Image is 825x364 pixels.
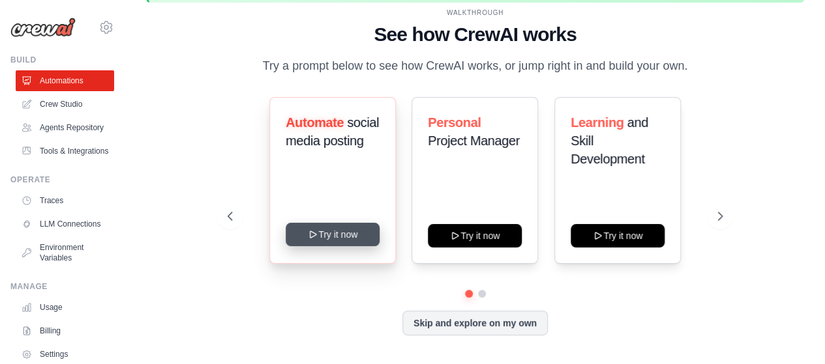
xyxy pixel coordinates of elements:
[16,94,114,115] a: Crew Studio
[16,141,114,161] a: Tools & Integrations
[571,224,665,247] button: Try it now
[16,214,114,234] a: LLM Connections
[571,115,623,130] span: Learning
[228,23,723,46] h1: See how CrewAI works
[760,301,825,364] iframe: Chat Widget
[16,297,114,318] a: Usage
[16,320,114,341] a: Billing
[428,224,522,247] button: Try it now
[402,311,548,335] button: Skip and explore on my own
[10,175,114,185] div: Operate
[286,115,344,130] span: Automate
[286,115,379,148] span: social media posting
[16,190,114,211] a: Traces
[228,8,723,18] div: WALKTHROUGH
[10,281,114,292] div: Manage
[256,57,695,76] p: Try a prompt below to see how CrewAI works, or jump right in and build your own.
[10,55,114,65] div: Build
[286,223,380,246] button: Try it now
[428,115,481,130] span: Personal
[571,115,648,166] span: and Skill Development
[10,18,76,37] img: Logo
[428,133,520,148] span: Project Manager
[16,117,114,138] a: Agents Repository
[16,70,114,91] a: Automations
[16,237,114,268] a: Environment Variables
